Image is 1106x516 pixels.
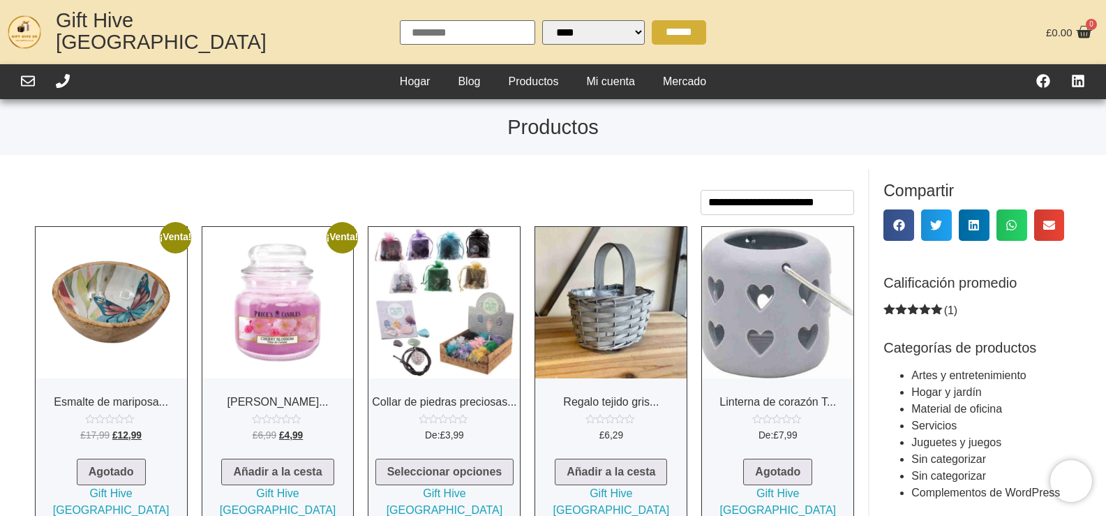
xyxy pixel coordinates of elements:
div: Compartir en WhatsApp [996,209,1027,241]
font: Productos [507,116,599,138]
font: £ [440,430,445,441]
font: Regalo tejido gris... [563,396,659,408]
iframe: Chat en vivo de Brevo [1050,460,1092,502]
font: 7,99 [779,430,798,441]
font: Mercado [663,75,706,87]
a: Complementos de WordPress [911,487,1060,499]
font: £ [1046,27,1052,38]
div: Compartir por correo electrónico [1034,209,1065,241]
a: Más información sobre el “Cuenco esmaltado con forma de mariposa” [77,459,146,485]
a: Seleccione las opciones para el “Kit de collar de piedras preciosas” [375,459,514,485]
a: Añadir al carrito: Vela pequeña en tarro de flor de cerezo [221,459,334,485]
font: Añadir a la cesta [233,466,322,478]
font: [PERSON_NAME]... [227,396,329,408]
font: Esmalte de mariposa... [54,396,168,408]
font: Compartir [883,182,954,200]
font: £ [599,430,605,441]
a: Linterna de corazón T...Calificado 0 de 5 De:£7,99 [702,227,853,448]
a: Juguetes y juegos [911,436,1001,448]
a: Seleccione las opciones para el “Portavelas con forma de corazón” [743,459,812,485]
div: Llámanos [56,74,70,90]
div: Compartir en linkedin [959,209,989,241]
img: Cesta de regalo tejida gris [535,227,687,378]
a: £0.00 0 [1043,20,1096,44]
font: 0 [1089,20,1093,28]
font: £ [253,430,258,441]
div: Compartir en facebook [883,209,914,241]
font: Gift Hive [GEOGRAPHIC_DATA] [53,487,170,516]
a: Gift Hive [GEOGRAPHIC_DATA] [56,9,267,53]
font: Gift Hive [GEOGRAPHIC_DATA] [387,487,503,516]
font: £ [112,430,118,441]
font: Mi cuenta [587,75,635,87]
font: (1) [944,304,958,316]
a: Regalo tejido gris...Calificado 0 de 5 £6,29 [535,227,687,448]
img: Vela en tarro pequeño de flor de cerezo [202,227,354,378]
a: Llámanos [56,74,70,88]
a: Añadir a la cesta: “Cesta de regalo tejida gris” [555,459,667,485]
font: Productos [508,75,558,87]
nav: Menú de encabezado [386,71,720,92]
a: Mi cuenta [573,71,649,92]
font: Gift Hive [GEOGRAPHIC_DATA] [553,487,670,516]
font: De: [758,430,773,441]
font: Agotado [755,466,800,478]
font: ¡Venta! [327,232,359,242]
font: £ [80,430,86,441]
font: £ [279,430,285,441]
font: Hogar [400,75,431,87]
font: Añadir a la cesta [567,466,655,478]
font: 6,29 [604,430,623,441]
font: Sin categorizar [911,470,986,482]
font: Linterna de corazón T... [719,396,836,408]
a: Collar de piedras preciosas...Calificado 0 de 5 De:£3,99 [368,227,520,448]
font: ¡Venta! [160,232,192,242]
a: Sin categorizar [911,453,986,465]
font: Agotado [89,466,134,478]
a: ¡Venta! [PERSON_NAME]...Calificado 0 de 5 [202,227,354,448]
font: Categorías de productos [883,340,1036,355]
img: Ícono del sitio GHUK 2024-2 [7,15,42,50]
font: £ [773,430,779,441]
select: Pedido de tienda [701,190,854,215]
font: 17,99 [86,430,110,441]
a: Material de oficina [911,403,1002,415]
a: Encuéntrenos en LinkedIn [1071,74,1085,88]
a: ¡Venta! Esmalte de mariposa...Calificado 0 de 5 [36,227,187,448]
div: Calificado 0 de 5 [85,414,137,424]
a: Envíenos un correo electrónico [21,74,35,88]
font: 12,99 [118,430,142,441]
font: Gift Hive [GEOGRAPHIC_DATA] [220,487,336,516]
img: Cuenco de esmalte con forma de mariposa [36,227,187,378]
a: Mercado [649,71,720,92]
font: 6,99 [257,430,276,441]
a: (1) [883,304,957,317]
img: Kit de collar de piedras preciosas [368,227,520,378]
font: Gift Hive [GEOGRAPHIC_DATA] [720,487,837,516]
font: 3,99 [445,430,464,441]
div: Calificado 0 de 5 [585,414,637,424]
img: Portavelas con forma de linterna de corazón [702,227,853,378]
div: Calificado 0 de 5 [752,414,804,424]
font: Collar de piedras preciosas... [372,396,516,408]
a: Visita nuestra página de Facebook [1036,74,1050,88]
font: Hogar y jardín [911,386,982,398]
font: De: [425,430,440,441]
a: Productos [494,71,572,92]
font: Calificación promedio [883,275,1017,290]
font: Blog [458,75,480,87]
a: Servicios [911,420,957,432]
div: Calificado 0 de 5 [252,414,304,424]
a: Hogar [386,71,444,92]
a: Artes y entretenimiento [911,369,1026,381]
div: Calificado 0 de 5 [419,414,470,424]
div: Compartir en Twitter [921,209,952,241]
font: 4,99 [285,430,304,441]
